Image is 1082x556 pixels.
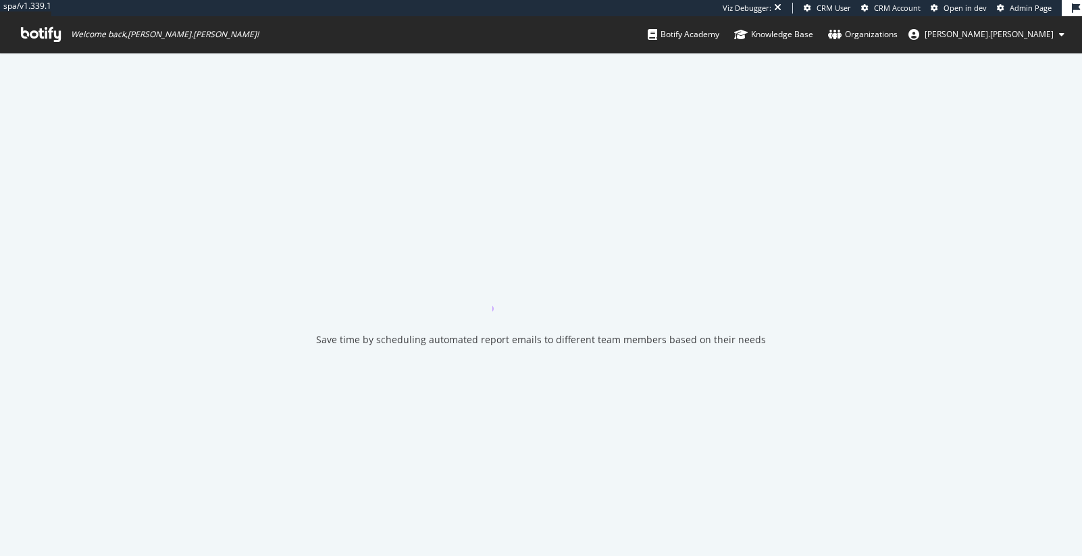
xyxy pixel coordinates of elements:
[898,24,1075,45] button: [PERSON_NAME].[PERSON_NAME]
[734,28,813,41] div: Knowledge Base
[997,3,1052,14] a: Admin Page
[648,16,719,53] a: Botify Academy
[828,16,898,53] a: Organizations
[817,3,851,13] span: CRM User
[723,3,771,14] div: Viz Debugger:
[828,28,898,41] div: Organizations
[734,16,813,53] a: Knowledge Base
[804,3,851,14] a: CRM User
[316,333,766,347] div: Save time by scheduling automated report emails to different team members based on their needs
[931,3,987,14] a: Open in dev
[71,29,259,40] span: Welcome back, [PERSON_NAME].[PERSON_NAME] !
[925,28,1054,40] span: ryan.flanagan
[492,263,590,311] div: animation
[648,28,719,41] div: Botify Academy
[1010,3,1052,13] span: Admin Page
[861,3,921,14] a: CRM Account
[944,3,987,13] span: Open in dev
[874,3,921,13] span: CRM Account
